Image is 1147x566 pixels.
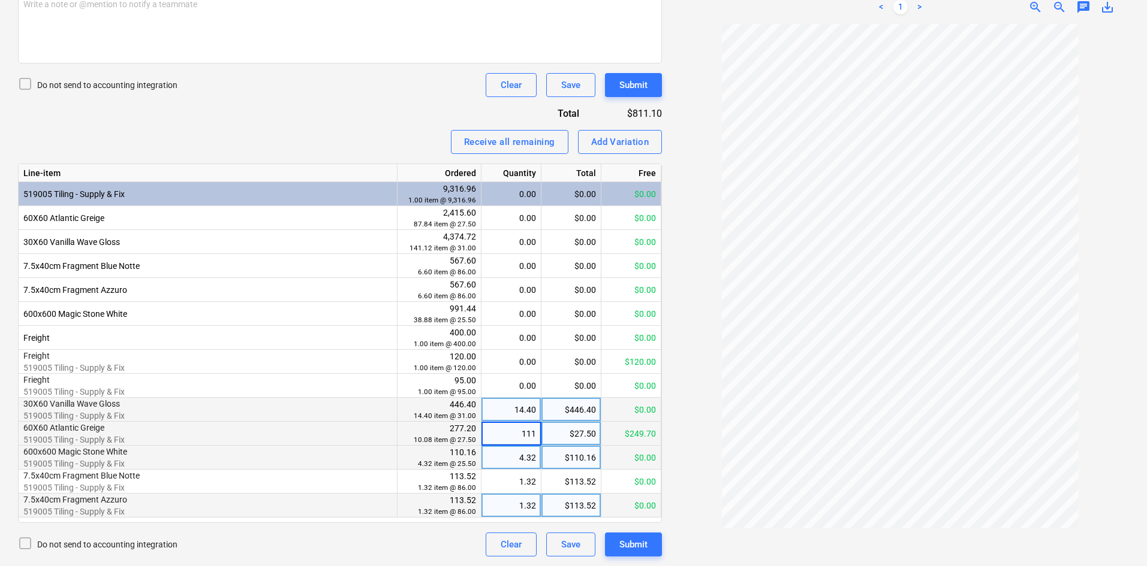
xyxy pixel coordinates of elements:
[486,350,536,374] div: 0.00
[414,364,476,372] small: 1.00 item @ 120.00
[402,183,476,205] div: 9,316.96
[619,537,648,552] div: Submit
[23,483,125,492] span: 519005 Tiling - Supply & Fix
[414,411,476,420] small: 14.40 item @ 31.00
[486,470,536,494] div: 1.32
[23,507,125,516] span: 519005 Tiling - Supply & Fix
[601,422,661,446] div: $249.70
[23,387,125,396] span: 519005 Tiling - Supply & Fix
[546,73,595,97] button: Save
[414,340,476,348] small: 1.00 item @ 400.00
[402,303,476,325] div: 991.44
[418,483,476,492] small: 1.32 item @ 86.00
[37,538,177,550] p: Do not send to accounting integration
[486,398,536,422] div: 14.40
[23,363,125,373] span: 519005 Tiling - Supply & Fix
[23,189,125,199] span: 519005 Tiling - Supply & Fix
[398,164,481,182] div: Ordered
[601,446,661,470] div: $0.00
[601,302,661,326] div: $0.00
[23,471,140,480] span: 7.5x40cm Fragment Blue Notte
[486,446,536,470] div: 4.32
[541,398,601,422] div: $446.40
[619,77,648,93] div: Submit
[23,399,120,408] span: 30X60 Vanilla Wave Gloss
[408,196,476,204] small: 1.00 item @ 9,316.96
[541,350,601,374] div: $0.00
[541,182,601,206] div: $0.00
[601,230,661,254] div: $0.00
[23,423,104,432] span: 60X60 Atlantic Greige
[414,316,476,324] small: 38.88 item @ 25.50
[541,446,601,470] div: $110.16
[601,350,661,374] div: $120.00
[23,435,125,444] span: 519005 Tiling - Supply & Fix
[402,399,476,421] div: 446.40
[501,537,522,552] div: Clear
[402,495,476,517] div: 113.52
[402,447,476,469] div: 110.16
[486,182,536,206] div: 0.00
[541,422,601,446] div: $27.50
[506,107,598,120] div: Total
[486,532,537,556] button: Clear
[486,206,536,230] div: 0.00
[19,254,398,278] div: 7.5x40cm Fragment Blue Notte
[402,351,476,373] div: 120.00
[414,220,476,228] small: 87.84 item @ 27.50
[418,268,476,276] small: 6.60 item @ 86.00
[451,130,568,154] button: Receive all remaining
[605,73,662,97] button: Submit
[402,327,476,349] div: 400.00
[601,278,661,302] div: $0.00
[23,411,125,420] span: 519005 Tiling - Supply & Fix
[486,278,536,302] div: 0.00
[402,423,476,445] div: 277.20
[1087,509,1147,566] iframe: Chat Widget
[598,107,662,120] div: $811.10
[601,206,661,230] div: $0.00
[486,73,537,97] button: Clear
[541,278,601,302] div: $0.00
[402,471,476,493] div: 113.52
[19,326,398,350] div: Freight
[481,164,541,182] div: Quantity
[578,130,663,154] button: Add Variation
[418,292,476,300] small: 6.60 item @ 86.00
[402,255,476,277] div: 567.60
[541,374,601,398] div: $0.00
[486,374,536,398] div: 0.00
[541,254,601,278] div: $0.00
[402,279,476,301] div: 567.60
[418,507,476,516] small: 1.32 item @ 86.00
[486,326,536,350] div: 0.00
[541,302,601,326] div: $0.00
[541,230,601,254] div: $0.00
[601,326,661,350] div: $0.00
[601,164,661,182] div: Free
[541,164,601,182] div: Total
[601,398,661,422] div: $0.00
[561,77,580,93] div: Save
[486,230,536,254] div: 0.00
[19,230,398,254] div: 30X60 Vanilla Wave Gloss
[561,537,580,552] div: Save
[591,134,649,150] div: Add Variation
[501,77,522,93] div: Clear
[19,206,398,230] div: 60X60 Atlantic Greige
[464,134,555,150] div: Receive all remaining
[486,302,536,326] div: 0.00
[601,254,661,278] div: $0.00
[402,207,476,229] div: 2,415.60
[402,231,476,253] div: 4,374.72
[23,459,125,468] span: 519005 Tiling - Supply & Fix
[601,494,661,517] div: $0.00
[601,470,661,494] div: $0.00
[418,388,476,396] small: 1.00 item @ 95.00
[541,470,601,494] div: $113.52
[541,494,601,517] div: $113.52
[605,532,662,556] button: Submit
[541,206,601,230] div: $0.00
[23,447,127,456] span: 600x600 Magic Stone White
